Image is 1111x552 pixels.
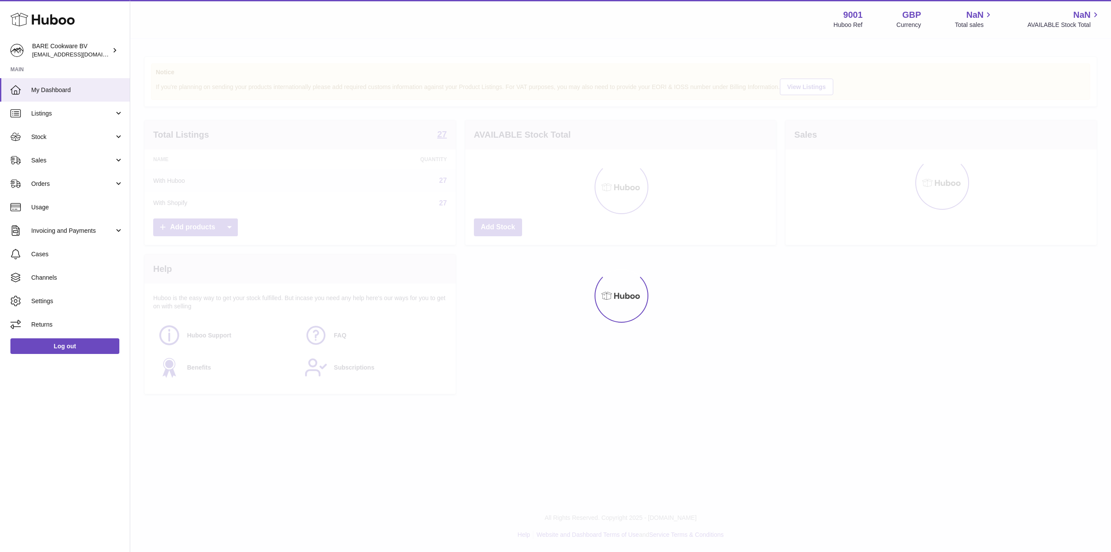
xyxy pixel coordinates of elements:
[1073,9,1091,21] span: NaN
[31,274,123,282] span: Channels
[902,9,921,21] strong: GBP
[31,297,123,305] span: Settings
[31,321,123,329] span: Returns
[1027,9,1101,29] a: NaN AVAILABLE Stock Total
[10,338,119,354] a: Log out
[31,203,123,212] span: Usage
[31,156,114,165] span: Sales
[955,9,993,29] a: NaN Total sales
[955,21,993,29] span: Total sales
[834,21,863,29] div: Huboo Ref
[843,9,863,21] strong: 9001
[31,250,123,258] span: Cases
[31,86,123,94] span: My Dashboard
[32,42,110,59] div: BARE Cookware BV
[966,9,983,21] span: NaN
[31,133,114,141] span: Stock
[31,180,114,188] span: Orders
[10,44,23,57] img: info@barecookware.com
[31,109,114,118] span: Listings
[32,51,128,58] span: [EMAIL_ADDRESS][DOMAIN_NAME]
[897,21,921,29] div: Currency
[31,227,114,235] span: Invoicing and Payments
[1027,21,1101,29] span: AVAILABLE Stock Total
